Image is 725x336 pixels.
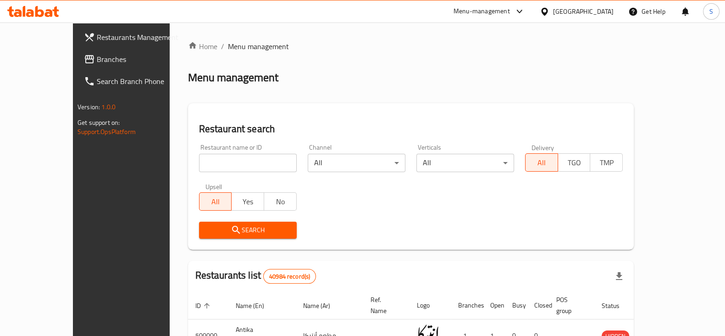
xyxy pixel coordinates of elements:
[264,272,315,281] span: 40984 record(s)
[188,70,278,85] h2: Menu management
[454,6,510,17] div: Menu-management
[371,294,398,316] span: Ref. Name
[553,6,614,17] div: [GEOGRAPHIC_DATA]
[268,195,293,208] span: No
[483,291,505,319] th: Open
[77,48,194,70] a: Branches
[205,183,222,190] label: Upsell
[77,26,194,48] a: Restaurants Management
[188,41,217,52] a: Home
[608,265,630,287] div: Export file
[303,300,342,311] span: Name (Ar)
[308,154,405,172] div: All
[235,195,260,208] span: Yes
[562,156,587,169] span: TGO
[221,41,224,52] li: /
[199,122,623,136] h2: Restaurant search
[602,300,631,311] span: Status
[97,32,187,43] span: Restaurants Management
[97,54,187,65] span: Branches
[97,76,187,87] span: Search Branch Phone
[77,117,120,129] span: Get support on:
[195,269,316,284] h2: Restaurants list
[77,126,136,138] a: Support.OpsPlatform
[236,300,276,311] span: Name (En)
[188,41,634,52] nav: breadcrumb
[264,192,297,211] button: No
[231,192,264,211] button: Yes
[531,144,554,151] label: Delivery
[594,156,619,169] span: TMP
[206,224,289,236] span: Search
[77,101,100,113] span: Version:
[529,156,554,169] span: All
[195,300,213,311] span: ID
[451,291,483,319] th: Branches
[590,153,623,172] button: TMP
[505,291,527,319] th: Busy
[263,269,316,284] div: Total records count
[527,291,549,319] th: Closed
[558,153,591,172] button: TGO
[416,154,514,172] div: All
[199,154,297,172] input: Search for restaurant name or ID..
[709,6,713,17] span: S
[199,192,232,211] button: All
[228,41,289,52] span: Menu management
[556,294,583,316] span: POS group
[77,70,194,92] a: Search Branch Phone
[101,101,116,113] span: 1.0.0
[199,222,297,239] button: Search
[410,291,451,319] th: Logo
[525,153,558,172] button: All
[203,195,228,208] span: All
